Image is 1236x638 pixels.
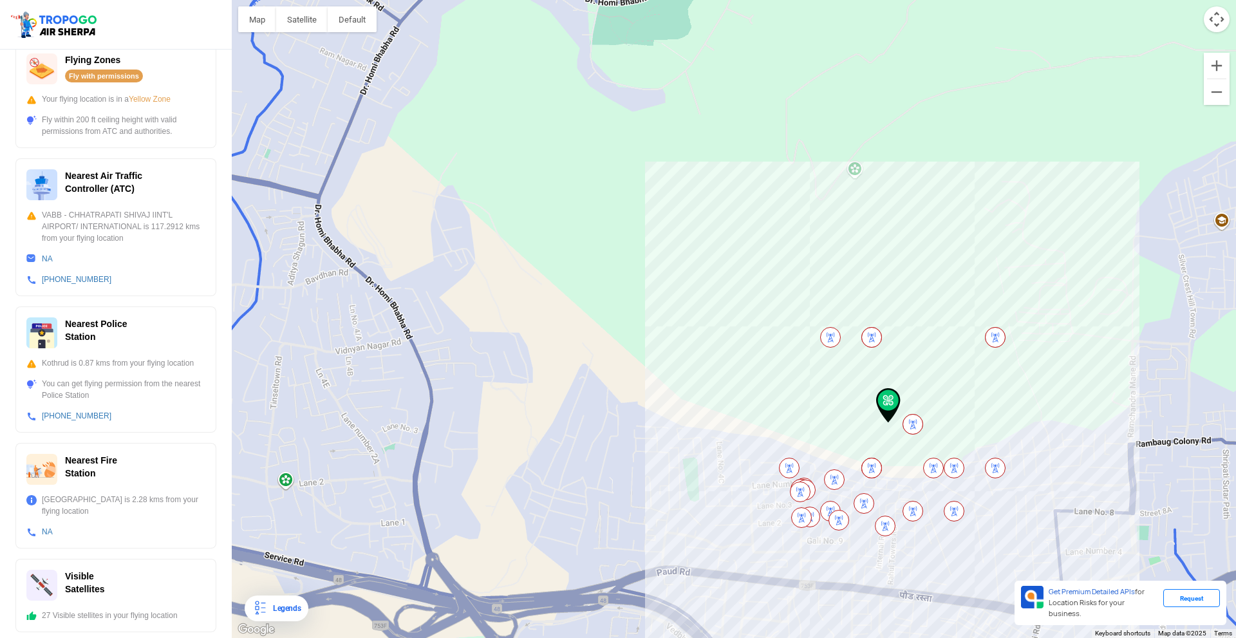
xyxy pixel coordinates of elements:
[1158,630,1206,637] span: Map data ©2025
[1204,79,1230,105] button: Zoom out
[26,494,205,517] div: [GEOGRAPHIC_DATA] is 2.28 kms from your flying location
[65,455,117,478] span: Nearest Fire Station
[1021,586,1044,608] img: Premium APIs
[129,95,171,104] span: Yellow Zone
[1044,586,1163,620] div: for Location Risks for your business.
[238,6,276,32] button: Show street map
[26,209,205,244] div: VABB - CHHATRAPATI SHIVAJ IINT'L AIRPORT/ INTERNATIONAL is 117.2912 kms from your flying location
[1204,53,1230,79] button: Zoom in
[26,53,57,84] img: ic_nofly.svg
[26,169,57,200] img: ic_atc.svg
[26,114,205,137] div: Fly within 200 ft ceiling height with valid permissions from ATC and authorities.
[65,70,143,82] div: Fly with permissions
[252,601,268,616] img: Legends
[10,10,101,39] img: ic_tgdronemaps.svg
[65,571,104,594] span: Visible Satellites
[26,378,205,401] div: You can get flying permission from the nearest Police Station
[1095,629,1150,638] button: Keyboard shortcuts
[1204,6,1230,32] button: Map camera controls
[26,317,57,348] img: ic_police_station.svg
[65,319,127,342] span: Nearest Police Station
[1163,589,1220,607] div: Request
[1214,630,1232,637] a: Terms
[26,454,57,485] img: ic_firestation.svg
[42,527,53,536] a: NA
[276,6,328,32] button: Show satellite imagery
[42,411,111,420] a: [PHONE_NUMBER]
[65,171,142,194] span: Nearest Air Traffic Controller (ATC)
[235,621,277,638] a: Open this area in Google Maps (opens a new window)
[65,55,120,65] span: Flying Zones
[26,357,205,369] div: Kothrud is 0.87 kms from your flying location
[26,570,57,601] img: ic_satellites.svg
[26,610,205,621] div: 27 Visible stellites in your flying location
[42,275,111,284] a: [PHONE_NUMBER]
[42,254,53,263] a: NA
[1049,587,1135,596] span: Get Premium Detailed APIs
[268,601,301,616] div: Legends
[235,621,277,638] img: Google
[26,93,205,105] div: Your flying location is in a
